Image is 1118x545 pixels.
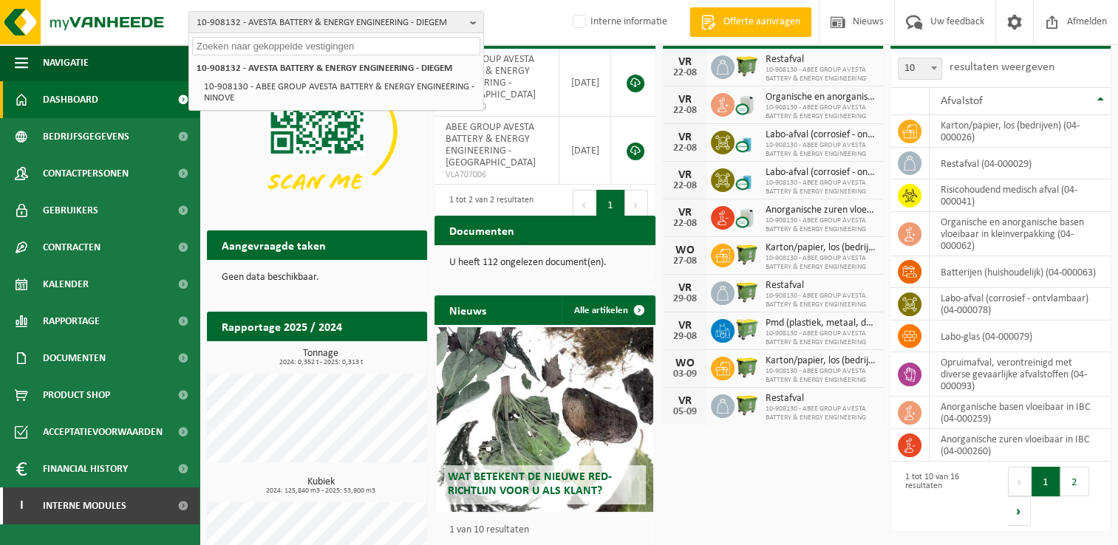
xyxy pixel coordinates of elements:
div: 27-08 [670,256,700,267]
td: anorganische zuren vloeibaar in IBC (04-000260) [930,429,1111,462]
div: VR [670,282,700,294]
div: 22-08 [670,143,700,154]
span: Interne modules [43,487,126,524]
span: Dashboard [43,81,98,118]
img: LP-OT-00060-CU [734,128,760,154]
a: Wat betekent de nieuwe RED-richtlijn voor u als klant? [437,327,652,512]
td: organische en anorganische basen vloeibaar in kleinverpakking (04-000062) [930,212,1111,256]
button: 1 [1032,467,1060,496]
div: VR [670,207,700,219]
p: 1 van 10 resultaten [449,525,647,535]
span: ABEE GROUP AVESTA BATTERY & ENERGY ENGINEERING - [GEOGRAPHIC_DATA] [446,54,536,100]
span: Financial History [43,450,128,487]
input: Zoeken naar gekoppelde vestigingen [192,37,480,55]
span: 10-908130 - ABEE GROUP AVESTA BATTERY & ENERGY ENGINEERING [766,103,876,121]
span: 10 [899,58,941,79]
div: 29-08 [670,294,700,304]
button: 10-908132 - AVESTA BATTERY & ENERGY ENGINEERING - DIEGEM [188,11,484,33]
h2: Aangevraagde taken [207,230,341,259]
span: Labo-afval (corrosief - ontvlambaar) [766,167,876,179]
span: VLA707006 [446,169,548,181]
button: 1 [596,190,625,219]
span: Restafval [766,280,876,292]
li: 10-908130 - ABEE GROUP AVESTA BATTERY & ENERGY ENGINEERING - NINOVE [200,78,480,107]
span: 10-908130 - ABEE GROUP AVESTA BATTERY & ENERGY ENGINEERING [766,367,876,385]
div: 29-08 [670,332,700,342]
div: VR [670,169,700,181]
span: I [15,487,28,524]
a: Offerte aanvragen [689,7,811,37]
button: Next [625,190,648,219]
p: Geen data beschikbaar. [222,272,412,283]
td: restafval (04-000029) [930,148,1111,179]
span: Pmd (plastiek, metaal, drankkartons) (bedrijven) [766,318,876,329]
img: WB-1100-HPE-GN-51 [734,392,760,417]
button: Previous [573,190,596,219]
span: 10 [898,58,942,80]
span: Contracten [43,229,100,266]
span: 2024: 0,352 t - 2025: 0,313 t [214,359,427,366]
div: VR [670,94,700,106]
img: Download de VHEPlus App [207,49,427,214]
div: WO [670,357,700,369]
span: Afvalstof [941,95,983,107]
div: 1 tot 2 van 2 resultaten [442,188,534,221]
span: 10-908132 - AVESTA BATTERY & ENERGY ENGINEERING - DIEGEM [197,12,464,34]
span: Karton/papier, los (bedrijven) [766,242,876,254]
div: VR [670,56,700,68]
td: [DATE] [559,49,611,117]
span: 10-908130 - ABEE GROUP AVESTA BATTERY & ENERGY ENGINEERING [766,216,876,234]
span: Rapportage [43,303,100,340]
img: WB-0660-HPE-GN-51 [734,317,760,342]
span: ABEE GROUP AVESTA BATTERY & ENERGY ENGINEERING - [GEOGRAPHIC_DATA] [446,122,536,168]
img: LP-OT-00060-CU [734,166,760,191]
span: 2024: 125,840 m3 - 2025: 53,900 m3 [214,487,427,495]
span: 10-908130 - ABEE GROUP AVESTA BATTERY & ENERGY ENGINEERING [766,292,876,309]
button: Next [1008,496,1031,526]
p: U heeft 112 ongelezen document(en). [449,258,640,268]
span: Labo-afval (corrosief - ontvlambaar) [766,129,876,141]
span: 10-908130 - ABEE GROUP AVESTA BATTERY & ENERGY ENGINEERING [766,141,876,159]
img: WB-1100-HPE-GN-51 [734,354,760,380]
div: 22-08 [670,181,700,191]
span: Bedrijfsgegevens [43,118,129,155]
span: 10-908130 - ABEE GROUP AVESTA BATTERY & ENERGY ENGINEERING [766,66,876,83]
h3: Kubiek [214,477,427,495]
h2: Documenten [434,216,529,244]
img: LP-LD-CU [734,204,760,229]
td: karton/papier, los (bedrijven) (04-000026) [930,115,1111,148]
button: 2 [1060,467,1089,496]
h3: Tonnage [214,349,427,366]
span: 10-908130 - ABEE GROUP AVESTA BATTERY & ENERGY ENGINEERING [766,179,876,196]
div: 03-09 [670,369,700,380]
a: Alle artikelen [562,295,654,325]
div: VR [670,395,700,407]
td: opruimafval, verontreinigd met diverse gevaarlijke afvalstoffen (04-000093) [930,352,1111,397]
span: Anorganische zuren vloeibaar in kleinverpakking [766,205,876,216]
img: WB-1100-HPE-GN-51 [734,53,760,78]
td: anorganische basen vloeibaar in IBC (04-000259) [930,397,1111,429]
span: Contactpersonen [43,155,129,192]
span: Offerte aanvragen [720,15,804,30]
strong: 10-908132 - AVESTA BATTERY & ENERGY ENGINEERING - DIEGEM [197,64,452,73]
div: 22-08 [670,68,700,78]
img: WB-1100-HPE-GN-51 [734,241,760,267]
img: WB-1100-HPE-GN-51 [734,279,760,304]
span: 10-908130 - ABEE GROUP AVESTA BATTERY & ENERGY ENGINEERING [766,254,876,272]
div: 1 tot 10 van 16 resultaten [898,465,993,527]
span: Acceptatievoorwaarden [43,414,163,450]
td: [DATE] [559,117,611,185]
span: Restafval [766,54,876,66]
button: Previous [1008,467,1032,496]
img: LP-LD-CU [734,91,760,116]
span: 10-908130 - ABEE GROUP AVESTA BATTERY & ENERGY ENGINEERING [766,329,876,347]
label: Interne informatie [570,11,667,33]
td: risicohoudend medisch afval (04-000041) [930,179,1111,212]
span: Kalender [43,266,89,303]
td: labo-afval (corrosief - ontvlambaar) (04-000078) [930,288,1111,321]
a: Bekijk rapportage [317,340,426,370]
div: VR [670,131,700,143]
label: resultaten weergeven [950,61,1054,73]
span: Navigatie [43,44,89,81]
td: labo-glas (04-000079) [930,321,1111,352]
